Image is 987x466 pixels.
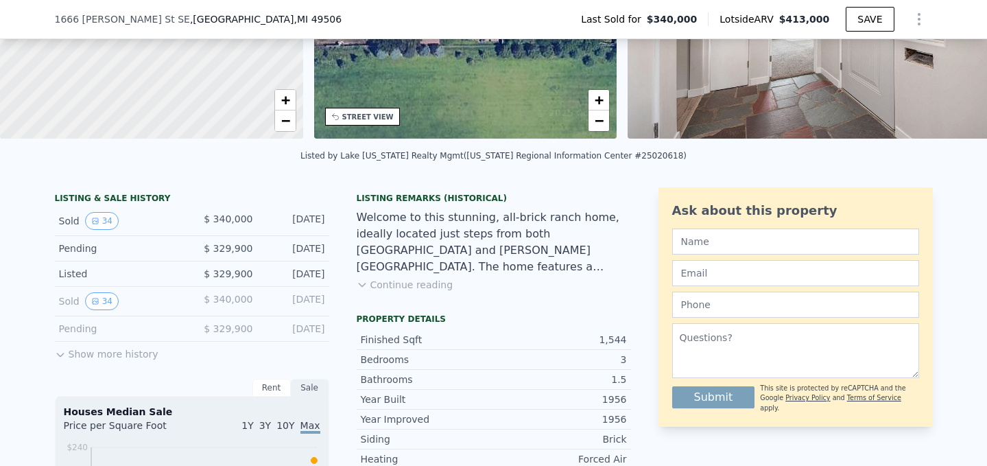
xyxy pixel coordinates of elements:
a: Privacy Policy [785,394,830,401]
div: Sale [291,379,329,397]
a: Zoom out [275,110,296,131]
div: Welcome to this stunning, all-brick ranch home, ideally located just steps from both [GEOGRAPHIC_... [357,209,631,275]
span: + [281,91,289,108]
a: Zoom out [588,110,609,131]
span: − [595,112,604,129]
div: [DATE] [264,292,325,310]
span: , [GEOGRAPHIC_DATA] [190,12,342,26]
div: [DATE] [264,322,325,336]
div: Siding [361,432,494,446]
input: Email [672,260,919,286]
a: Zoom in [588,90,609,110]
span: , MI 49506 [294,14,342,25]
span: Lotside ARV [720,12,778,26]
span: Max [300,420,320,434]
button: View historical data [85,292,119,310]
button: Submit [672,386,755,408]
span: $340,000 [647,12,698,26]
span: $ 329,900 [204,268,252,279]
input: Phone [672,292,919,318]
button: Show more history [55,342,158,361]
span: + [595,91,604,108]
div: 1956 [494,393,627,406]
div: Finished Sqft [361,333,494,347]
tspan: $240 [67,443,88,452]
a: Terms of Service [847,394,901,401]
a: Zoom in [275,90,296,110]
div: [DATE] [264,212,325,230]
span: $ 329,900 [204,323,252,334]
button: View historical data [85,212,119,230]
div: Houses Median Sale [64,405,320,419]
span: 3Y [259,420,271,431]
span: $ 340,000 [204,213,252,224]
div: Sold [59,212,181,230]
span: 10Y [276,420,294,431]
div: Pending [59,242,181,255]
div: Heating [361,452,494,466]
div: Pending [59,322,181,336]
div: STREET VIEW [342,112,394,122]
div: [DATE] [264,267,325,281]
input: Name [672,229,919,255]
div: 3 [494,353,627,366]
div: This site is protected by reCAPTCHA and the Google and apply. [760,384,918,413]
div: Property details [357,314,631,325]
div: Year Improved [361,412,494,426]
div: Listing Remarks (Historical) [357,193,631,204]
span: 1666 [PERSON_NAME] St SE [55,12,190,26]
span: $413,000 [779,14,830,25]
div: Bedrooms [361,353,494,366]
span: Last Sold for [581,12,647,26]
button: Show Options [905,5,933,33]
span: 1Y [241,420,253,431]
div: 1956 [494,412,627,426]
span: − [281,112,289,129]
div: Listed [59,267,181,281]
button: Continue reading [357,278,453,292]
div: Brick [494,432,627,446]
div: Price per Square Foot [64,419,192,441]
div: Sold [59,292,181,310]
div: Year Built [361,393,494,406]
div: Ask about this property [672,201,919,220]
div: 1.5 [494,373,627,386]
div: Rent [252,379,291,397]
div: [DATE] [264,242,325,255]
div: LISTING & SALE HISTORY [55,193,329,207]
div: Listed by Lake [US_STATE] Realty Mgmt ([US_STATE] Regional Information Center #25020618) [300,151,687,161]
span: $ 329,900 [204,243,252,254]
div: Bathrooms [361,373,494,386]
button: SAVE [846,7,894,32]
span: $ 340,000 [204,294,252,305]
div: 1,544 [494,333,627,347]
div: Forced Air [494,452,627,466]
